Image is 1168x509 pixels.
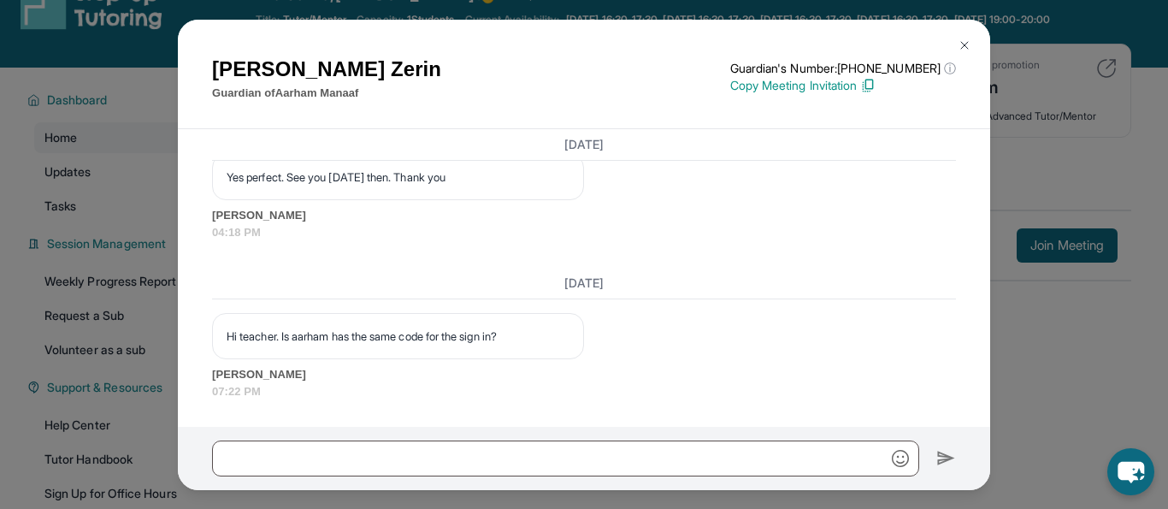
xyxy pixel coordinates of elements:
img: Send icon [936,448,956,469]
p: Guardian's Number: [PHONE_NUMBER] [730,60,956,77]
p: Copy Meeting Invitation [730,77,956,94]
span: [PERSON_NAME] [212,207,956,224]
img: Copy Icon [860,78,876,93]
span: ⓘ [944,60,956,77]
p: Yes perfect. See you [DATE] then. Thank you [227,169,569,186]
h3: [DATE] [212,275,956,292]
h3: [DATE] [212,136,956,153]
button: chat-button [1107,448,1154,495]
span: [PERSON_NAME] [212,366,956,383]
img: Emoji [892,450,909,467]
p: Guardian of Aarham Manaaf [212,85,441,102]
img: Close Icon [958,38,971,52]
p: Hi teacher. Is aarham has the same code for the sign in? [227,328,569,345]
h1: [PERSON_NAME] Zerin [212,54,441,85]
span: 04:18 PM [212,224,956,241]
span: 07:22 PM [212,383,956,400]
